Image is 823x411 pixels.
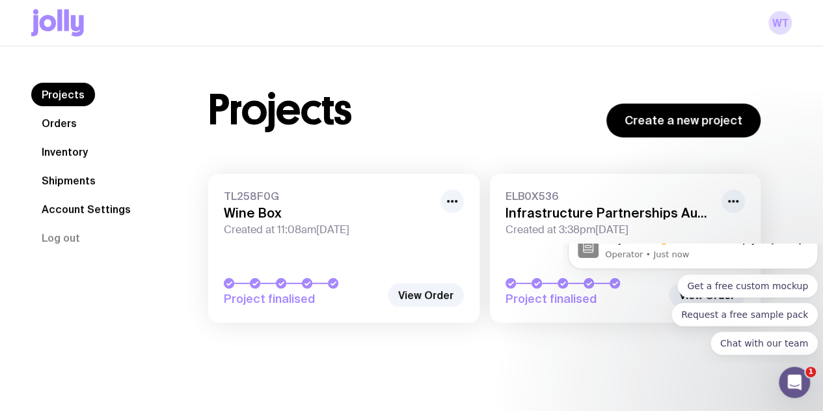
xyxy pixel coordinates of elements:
[208,174,479,322] a: TL258F0GWine BoxCreated at 11:08am[DATE]Project finalised
[115,31,255,54] button: Quick reply: Get a free custom mockup
[31,169,106,192] a: Shipments
[109,59,255,83] button: Quick reply: Request a free sample pack
[563,244,823,363] iframe: Intercom notifications message
[224,190,433,203] span: TL258F0G
[31,226,90,249] button: Log out
[768,11,792,35] a: WT
[42,5,245,17] p: Message from Operator, sent Just now
[506,291,662,307] span: Project finalised
[224,291,381,307] span: Project finalised
[779,367,810,398] iframe: Intercom live chat
[224,223,433,236] span: Created at 11:08am[DATE]
[5,31,255,111] div: Quick reply options
[606,104,761,137] a: Create a new project
[805,367,816,377] span: 1
[506,205,714,221] h3: Infrastructure Partnerships Australia Merch
[31,83,95,106] a: Projects
[148,88,255,111] button: Quick reply: Chat with our team
[224,205,433,221] h3: Wine Box
[388,283,464,307] a: View Order
[506,190,714,203] span: ELB0X536
[490,174,761,322] a: ELB0X536Infrastructure Partnerships Australia MerchCreated at 3:38pm[DATE]Project finalised
[506,223,714,236] span: Created at 3:38pm[DATE]
[31,197,141,221] a: Account Settings
[31,140,98,163] a: Inventory
[208,89,352,131] h1: Projects
[31,111,87,135] a: Orders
